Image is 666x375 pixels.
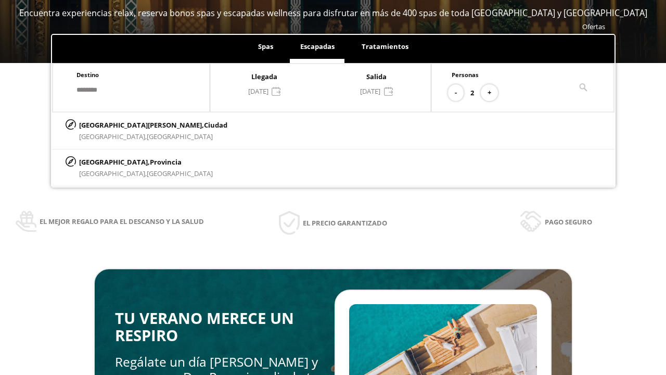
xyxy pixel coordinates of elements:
[79,132,147,141] span: [GEOGRAPHIC_DATA],
[362,42,408,51] span: Tratamientos
[303,217,387,229] span: El precio garantizado
[448,84,464,102] button: -
[300,42,335,51] span: Escapadas
[545,216,592,228] span: Pago seguro
[258,42,273,51] span: Spas
[452,71,479,79] span: Personas
[79,119,227,131] p: [GEOGRAPHIC_DATA][PERSON_NAME],
[470,87,474,98] span: 2
[115,308,294,346] span: TU VERANO MERECE UN RESPIRO
[582,22,605,31] a: Ofertas
[147,132,213,141] span: [GEOGRAPHIC_DATA]
[147,169,213,178] span: [GEOGRAPHIC_DATA]
[76,71,99,79] span: Destino
[204,120,227,130] span: Ciudad
[481,84,498,102] button: +
[40,216,204,227] span: El mejor regalo para el descanso y la salud
[150,157,182,167] span: Provincia
[79,169,147,178] span: [GEOGRAPHIC_DATA],
[19,7,647,19] span: Encuentra experiencias relax, reserva bonos spas y escapadas wellness para disfrutar en más de 40...
[79,156,213,168] p: [GEOGRAPHIC_DATA],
